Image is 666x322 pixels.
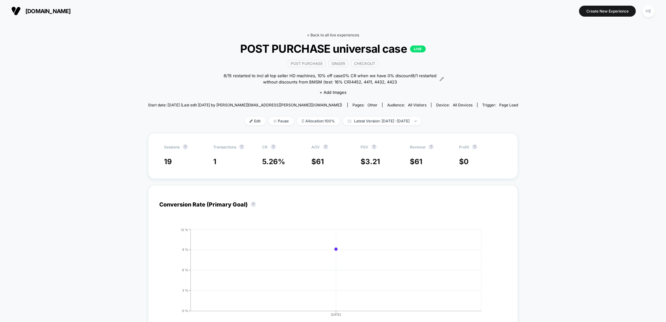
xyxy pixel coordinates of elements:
[262,157,285,166] span: 5.26 %
[273,120,277,123] img: end
[408,103,426,107] span: All Visitors
[410,145,425,149] span: Revenue
[348,120,351,123] img: calendar
[183,144,188,149] button: ?
[239,144,244,149] button: ?
[269,117,294,125] span: Pause
[351,60,378,67] span: checkout
[361,157,380,166] span: $
[164,145,180,149] span: Sessions
[11,6,21,16] img: Visually logo
[159,201,259,208] div: Conversion Rate (Primary Goal)
[431,103,477,107] span: Device:
[271,144,276,149] button: ?
[459,157,469,166] span: $
[410,46,426,52] p: LIVE
[164,157,172,166] span: 19
[262,145,268,149] span: CR
[472,144,477,149] button: ?
[387,103,426,107] div: Audience:
[352,103,378,107] div: Pages:
[372,144,377,149] button: ?
[499,103,518,107] span: Page Load
[415,121,417,122] img: end
[482,103,518,107] div: Trigger:
[302,119,304,123] img: rebalance
[329,60,348,67] span: Singer
[642,5,655,17] div: HE
[182,309,188,313] tspan: 0 %
[222,73,438,85] span: 8/15 restarted to incl all top seller HD machines, 10% off case0% CR when we have 0% discount8/1 ...
[367,103,378,107] span: other
[415,157,422,166] span: 61
[312,157,324,166] span: $
[288,60,325,67] span: Post Purchase
[213,157,216,166] span: 1
[459,145,469,149] span: Profit
[213,145,236,149] span: Transactions
[579,6,636,17] button: Create New Experience
[166,42,499,55] span: POST PURCHASE universal case
[9,6,73,16] button: [DOMAIN_NAME]
[343,117,421,125] span: Latest Version: [DATE] - [DATE]
[453,103,473,107] span: all devices
[361,145,368,149] span: PSV
[245,117,266,125] span: Edit
[365,157,380,166] span: 3.21
[429,144,434,149] button: ?
[251,202,256,207] button: ?
[181,228,188,232] tspan: 12 %
[25,8,71,14] span: [DOMAIN_NAME]
[182,248,188,252] tspan: 9 %
[312,145,320,149] span: AOV
[323,144,328,149] button: ?
[320,90,346,95] span: + Add Images
[297,117,340,125] span: Allocation: 100%
[182,268,188,272] tspan: 6 %
[250,120,253,123] img: edit
[641,5,657,18] button: HE
[148,103,342,107] span: Start date: [DATE] (Last edit [DATE] by [PERSON_NAME][EMAIL_ADDRESS][PERSON_NAME][DOMAIN_NAME])
[410,157,422,166] span: $
[316,157,324,166] span: 61
[331,313,341,316] tspan: [DATE]
[153,228,501,322] div: CONVERSION_RATE
[182,289,188,292] tspan: 3 %
[464,157,469,166] span: 0
[307,33,359,37] a: < Back to all live experiences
